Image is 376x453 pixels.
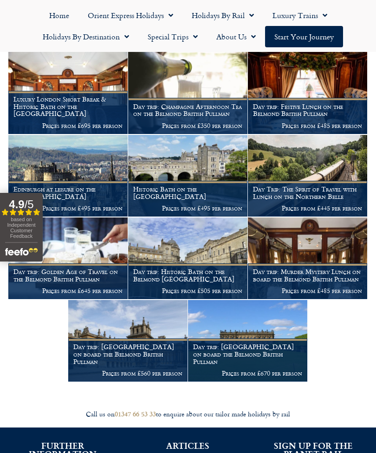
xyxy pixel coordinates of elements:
[182,5,263,26] a: Holidays by Rail
[40,5,78,26] a: Home
[248,135,368,217] a: Day Trip: The Spirit of Travel with Lunch on the Northern Belle Prices from £445 per person
[193,343,302,365] h1: Day trip: [GEOGRAPHIC_DATA] on board the Belmond British Pullman
[139,441,237,450] h2: ARTICLES
[248,52,368,134] a: Day trip: Festive Lunch on the Belmond British Pullman Prices from £485 per person
[138,26,207,47] a: Special Trips
[253,103,362,118] h1: Day trip: Festive Lunch on the Belmond British Pullman
[128,52,248,134] a: Day trip: Champagne Afternoon Tea on the Belmond British Pullman Prices from £350 per person
[128,217,248,300] a: Day trip: Historic Bath on the Belmond [GEOGRAPHIC_DATA] Prices from £505 per person
[133,122,242,129] p: Prices from £350 per person
[253,204,362,212] p: Prices from £445 per person
[13,204,123,212] p: Prices from £495 per person
[253,185,362,200] h1: Day Trip: The Spirit of Travel with Lunch on the Northern Belle
[33,26,138,47] a: Holidays by Destination
[13,185,123,200] h1: Edinburgh at leisure on the [GEOGRAPHIC_DATA]
[5,5,371,47] nav: Menu
[8,135,128,217] a: Edinburgh at leisure on the [GEOGRAPHIC_DATA] Prices from £495 per person
[133,185,242,200] h1: Historic Bath on the [GEOGRAPHIC_DATA]
[253,122,362,129] p: Prices from £485 per person
[8,217,128,300] a: Day trip: Golden Age of Travel on the Belmond British Pullman Prices from £645 per person
[265,26,343,47] a: Start your Journey
[78,5,182,26] a: Orient Express Holidays
[5,410,371,419] div: Call us on to enquire about our tailor made holidays by rail
[13,122,123,129] p: Prices from £695 per person
[73,370,182,377] p: Prices from £560 per person
[133,204,242,212] p: Prices from £495 per person
[133,287,242,294] p: Prices from £505 per person
[133,268,242,283] h1: Day trip: Historic Bath on the Belmond [GEOGRAPHIC_DATA]
[115,409,156,419] a: 01347 66 53 33
[73,343,182,365] h1: Day trip: [GEOGRAPHIC_DATA] on board the Belmond British Pullman
[188,300,308,382] a: Day trip: [GEOGRAPHIC_DATA] on board the Belmond British Pullman Prices from £670 per person
[263,5,337,26] a: Luxury Trains
[193,370,302,377] p: Prices from £670 per person
[248,217,368,300] a: Day trip: Murder Mystery Lunch on board the Belmond British Pullman Prices from £485 per person
[253,268,362,283] h1: Day trip: Murder Mystery Lunch on board the Belmond British Pullman
[13,268,123,283] h1: Day trip: Golden Age of Travel on the Belmond British Pullman
[13,96,123,117] h1: Luxury London Short Break & Historic Bath on the [GEOGRAPHIC_DATA]
[128,135,248,217] a: Historic Bath on the [GEOGRAPHIC_DATA] Prices from £495 per person
[68,300,188,382] a: Day trip: [GEOGRAPHIC_DATA] on board the Belmond British Pullman Prices from £560 per person
[253,287,362,294] p: Prices from £485 per person
[8,52,128,134] a: Luxury London Short Break & Historic Bath on the [GEOGRAPHIC_DATA] Prices from £695 per person
[133,103,242,118] h1: Day trip: Champagne Afternoon Tea on the Belmond British Pullman
[13,287,123,294] p: Prices from £645 per person
[207,26,265,47] a: About Us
